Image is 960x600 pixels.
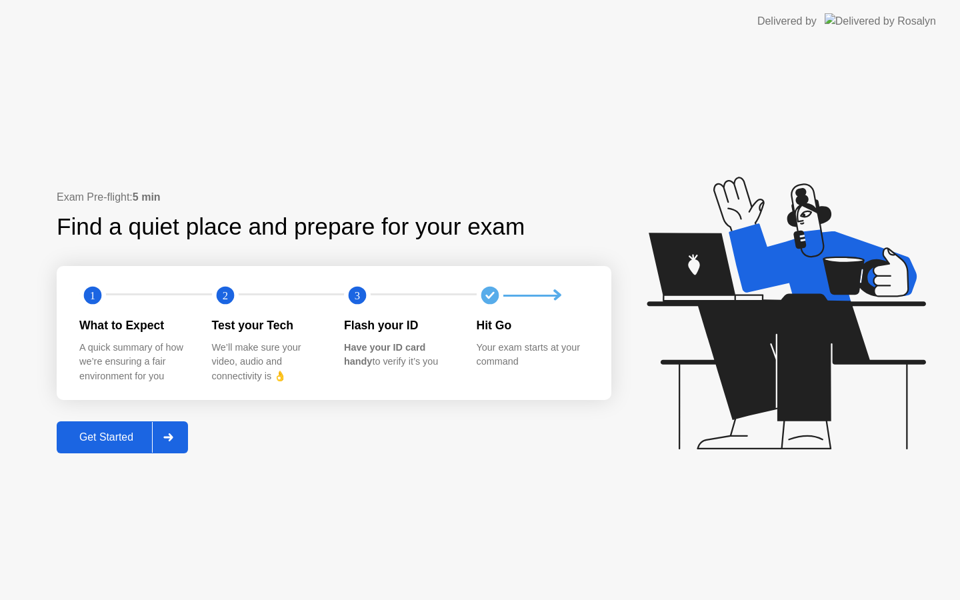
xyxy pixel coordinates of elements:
[355,289,360,302] text: 3
[212,317,323,334] div: Test your Tech
[344,341,455,369] div: to verify it’s you
[757,13,817,29] div: Delivered by
[57,421,188,453] button: Get Started
[79,317,191,334] div: What to Expect
[133,191,161,203] b: 5 min
[344,317,455,334] div: Flash your ID
[477,341,588,369] div: Your exam starts at your command
[344,342,425,367] b: Have your ID card handy
[61,431,152,443] div: Get Started
[57,209,527,245] div: Find a quiet place and prepare for your exam
[222,289,227,302] text: 2
[212,341,323,384] div: We’ll make sure your video, audio and connectivity is 👌
[79,341,191,384] div: A quick summary of how we’re ensuring a fair environment for you
[825,13,936,29] img: Delivered by Rosalyn
[57,189,611,205] div: Exam Pre-flight:
[477,317,588,334] div: Hit Go
[90,289,95,302] text: 1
